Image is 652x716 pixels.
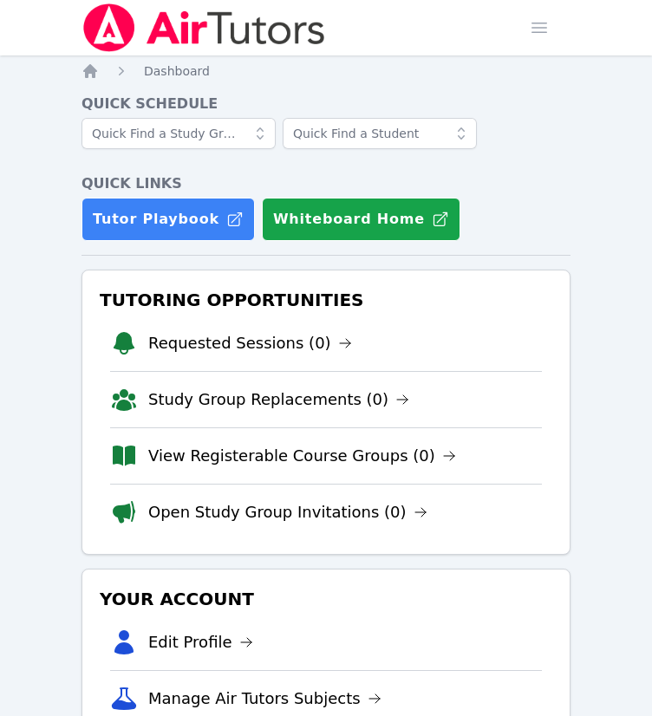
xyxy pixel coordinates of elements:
button: Whiteboard Home [262,198,460,241]
img: Air Tutors [81,3,327,52]
a: Tutor Playbook [81,198,255,241]
a: Dashboard [144,62,210,80]
a: Manage Air Tutors Subjects [148,687,381,711]
h3: Your Account [96,583,556,615]
h3: Tutoring Opportunities [96,284,556,316]
a: Edit Profile [148,630,253,654]
input: Quick Find a Student [283,118,477,149]
nav: Breadcrumb [81,62,570,80]
h4: Quick Links [81,173,570,194]
h4: Quick Schedule [81,94,570,114]
input: Quick Find a Study Group [81,118,276,149]
a: Requested Sessions (0) [148,331,352,355]
a: Open Study Group Invitations (0) [148,500,427,524]
a: Study Group Replacements (0) [148,387,409,412]
a: View Registerable Course Groups (0) [148,444,456,468]
span: Dashboard [144,64,210,78]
